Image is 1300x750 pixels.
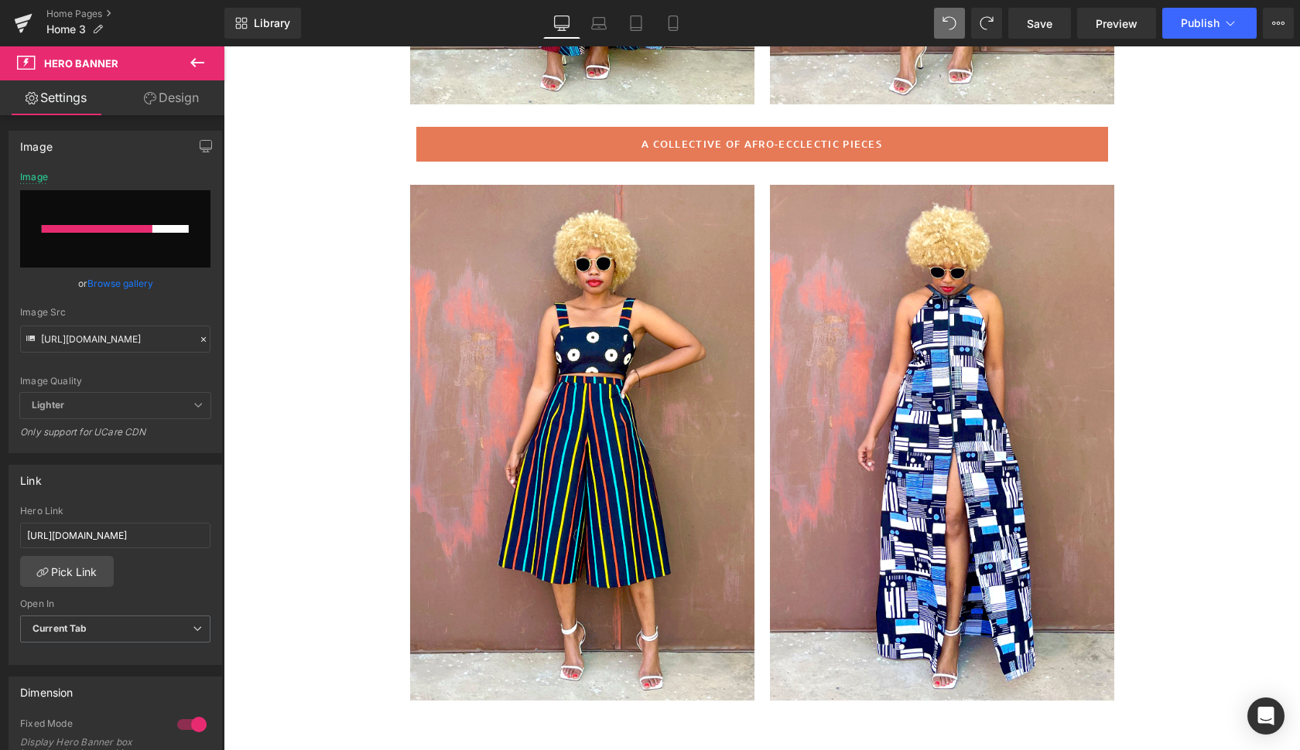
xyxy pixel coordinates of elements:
[20,598,210,609] div: Open In
[20,523,210,548] input: https://your-shop.myshopify.com
[32,399,64,411] b: Lighter
[193,80,884,114] a: A COLLECTIVE OF AFRO-ECCLECTIC PIECES
[20,718,162,734] div: Fixed Mode
[1096,15,1137,32] span: Preview
[580,8,617,39] a: Laptop
[20,556,114,587] a: Pick Link
[418,90,659,104] span: A COLLECTIVE OF AFRO-ECCLECTIC PIECES
[20,172,48,182] div: Image
[20,376,210,387] div: Image Quality
[543,8,580,39] a: Desktop
[20,677,74,699] div: Dimension
[655,8,692,39] a: Mobile
[617,8,655,39] a: Tablet
[32,622,87,634] b: Current Tab
[20,131,53,153] div: Image
[20,506,210,516] div: Hero Link
[1247,697,1285,735] div: Open Intercom Messenger
[254,16,290,30] span: Library
[1027,15,1052,32] span: Save
[46,8,224,20] a: Home Pages
[46,23,86,36] span: Home 3
[20,426,210,448] div: Only support for UCare CDN
[87,270,153,297] a: Browse gallery
[224,8,301,39] a: New Library
[934,8,965,39] button: Undo
[115,80,227,115] a: Design
[20,275,210,291] div: or
[44,57,118,70] span: Hero Banner
[1162,8,1257,39] button: Publish
[20,326,210,353] input: Link
[971,8,1002,39] button: Redo
[20,465,42,487] div: Link
[1181,17,1220,29] span: Publish
[20,307,210,318] div: Image Src
[1077,8,1156,39] a: Preview
[1263,8,1294,39] button: More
